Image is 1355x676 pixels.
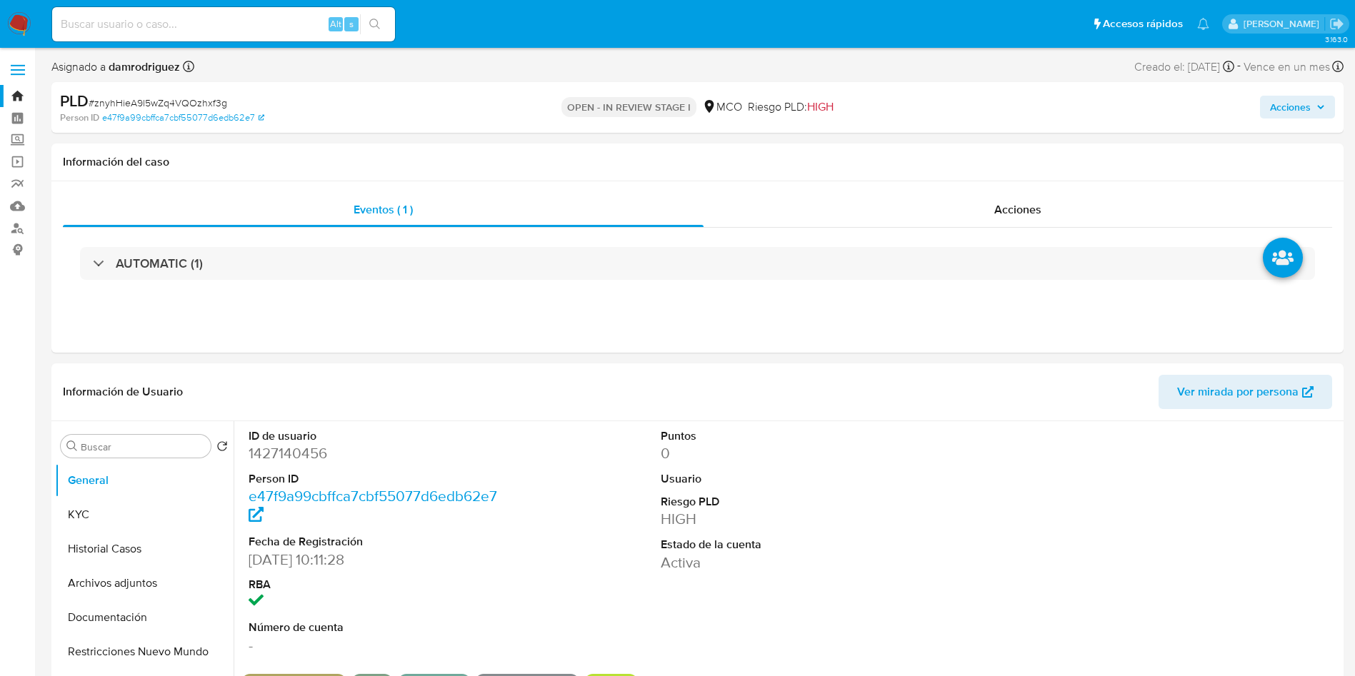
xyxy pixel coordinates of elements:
span: - [1237,57,1241,76]
dt: Número de cuenta [249,620,509,635]
span: HIGH [807,99,834,115]
button: search-icon [360,14,389,34]
button: Ver mirada por persona [1159,375,1332,409]
dt: Estado de la cuenta [661,537,921,553]
b: Person ID [60,111,99,124]
button: Archivos adjuntos [55,566,234,600]
a: e47f9a99cbffca7cbf55077d6edb62e7 [102,111,264,124]
dd: 0 [661,443,921,463]
span: Riesgo PLD: [748,99,834,115]
p: OPEN - IN REVIEW STAGE I [561,97,696,117]
dt: Fecha de Registración [249,534,509,550]
b: damrodriguez [106,59,180,75]
dd: - [249,635,509,655]
button: Restricciones Nuevo Mundo [55,635,234,669]
div: Creado el: [DATE] [1134,57,1234,76]
input: Buscar usuario o caso... [52,15,395,34]
dt: RBA [249,577,509,592]
span: s [349,17,354,31]
div: AUTOMATIC (1) [80,247,1315,280]
span: Acciones [994,201,1041,218]
span: Eventos ( 1 ) [354,201,413,218]
p: damian.rodriguez@mercadolibre.com [1244,17,1324,31]
dd: [DATE] 10:11:28 [249,550,509,570]
button: KYC [55,498,234,532]
dt: Usuario [661,471,921,487]
input: Buscar [81,440,205,453]
button: General [55,463,234,498]
span: Acciones [1270,96,1311,118]
span: Ver mirada por persona [1177,375,1299,409]
dt: Puntos [661,428,921,444]
h3: AUTOMATIC (1) [116,256,203,271]
dt: Person ID [249,471,509,487]
dt: ID de usuario [249,428,509,444]
span: Vence en un mes [1244,59,1330,75]
h1: Información del caso [63,155,1332,169]
b: PLD [60,89,89,112]
button: Historial Casos [55,532,234,566]
dd: 1427140456 [249,443,509,463]
span: Asignado a [51,59,180,75]
dd: HIGH [661,509,921,529]
button: Acciones [1260,96,1335,118]
a: Salir [1329,16,1344,31]
a: e47f9a99cbffca7cbf55077d6edb62e7 [249,485,497,526]
dt: Riesgo PLD [661,494,921,510]
div: MCO [702,99,742,115]
button: Documentación [55,600,234,635]
span: Alt [330,17,341,31]
a: Notificaciones [1197,18,1209,30]
button: Volver al orden por defecto [216,440,228,456]
span: # znyhHieA9l5wZq4VQOzhxf3g [89,96,227,110]
button: Buscar [66,440,78,452]
span: Accesos rápidos [1103,16,1183,31]
h1: Información de Usuario [63,385,183,399]
dd: Activa [661,553,921,572]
